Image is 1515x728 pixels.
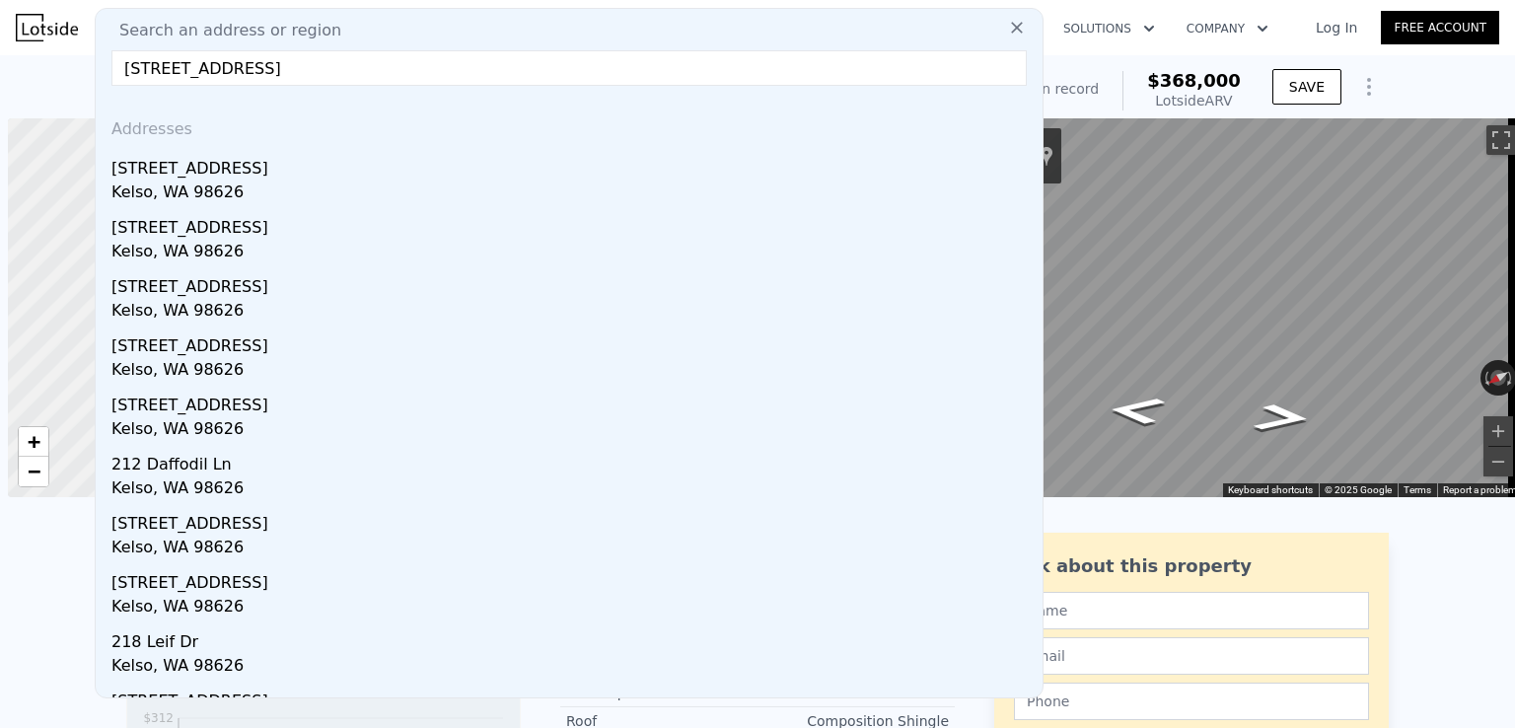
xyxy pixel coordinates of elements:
[1040,145,1053,167] a: Show location on map
[1325,484,1392,495] span: © 2025 Google
[111,476,1035,504] div: Kelso, WA 98626
[1171,11,1284,46] button: Company
[111,445,1035,476] div: 212 Daffodil Ln
[28,459,40,483] span: −
[1483,416,1513,446] button: Zoom in
[1147,70,1241,91] span: $368,000
[111,267,1035,299] div: [STREET_ADDRESS]
[104,19,341,42] span: Search an address or region
[1480,360,1491,396] button: Rotate counterclockwise
[1229,398,1335,439] path: Go Southwest, WA-504
[1349,67,1389,107] button: Show Options
[19,457,48,486] a: Zoom out
[111,595,1035,622] div: Kelso, WA 98626
[1272,69,1341,105] button: SAVE
[111,386,1035,417] div: [STREET_ADDRESS]
[1014,683,1369,720] input: Phone
[1228,483,1313,497] button: Keyboard shortcuts
[111,563,1035,595] div: [STREET_ADDRESS]
[1014,592,1369,629] input: Name
[1147,91,1241,110] div: Lotside ARV
[111,50,1027,86] input: Enter an address, city, region, neighborhood or zip code
[16,14,78,41] img: Lotside
[1381,11,1499,44] a: Free Account
[111,358,1035,386] div: Kelso, WA 98626
[111,181,1035,208] div: Kelso, WA 98626
[111,622,1035,654] div: 218 Leif Dr
[1483,447,1513,476] button: Zoom out
[28,429,40,454] span: +
[111,504,1035,536] div: [STREET_ADDRESS]
[111,149,1035,181] div: [STREET_ADDRESS]
[143,711,174,725] tspan: $312
[111,417,1035,445] div: Kelso, WA 98626
[111,208,1035,240] div: [STREET_ADDRESS]
[1047,11,1171,46] button: Solutions
[1083,390,1190,431] path: Go Northeast, WA-504
[111,654,1035,682] div: Kelso, WA 98626
[111,240,1035,267] div: Kelso, WA 98626
[1014,552,1369,580] div: Ask about this property
[19,427,48,457] a: Zoom in
[111,299,1035,327] div: Kelso, WA 98626
[1014,637,1369,675] input: Email
[1404,484,1431,495] a: Terms
[111,536,1035,563] div: Kelso, WA 98626
[111,682,1035,713] div: [STREET_ADDRESS]
[1292,18,1381,37] a: Log In
[104,102,1035,149] div: Addresses
[111,327,1035,358] div: [STREET_ADDRESS]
